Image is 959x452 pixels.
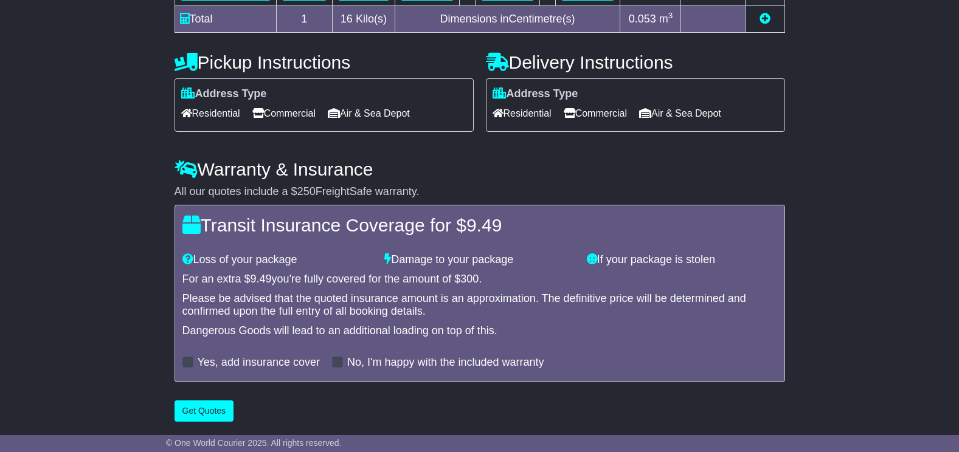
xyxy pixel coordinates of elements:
h4: Delivery Instructions [486,52,785,72]
span: 16 [341,13,353,25]
label: No, I'm happy with the included warranty [347,356,544,369]
label: Address Type [493,87,578,101]
span: Commercial [252,104,316,123]
span: © One World Courier 2025. All rights reserved. [166,438,342,448]
h4: Warranty & Insurance [175,159,785,179]
div: If your package is stolen [581,253,783,267]
span: 250 [297,185,316,197]
span: Commercial [564,104,627,123]
h4: Transit Insurance Coverage for $ [182,215,777,235]
div: Damage to your package [378,253,581,267]
div: Please be advised that the quoted insurance amount is an approximation. The definitive price will... [182,292,777,318]
td: Total [175,6,276,33]
label: Address Type [181,87,267,101]
span: 300 [460,273,479,285]
span: Air & Sea Depot [639,104,721,123]
span: 0.053 [629,13,656,25]
h4: Pickup Instructions [175,52,474,72]
a: Add new item [760,13,770,25]
div: For an extra $ you're fully covered for the amount of $ . [182,273,777,286]
button: Get Quotes [175,400,234,422]
span: 9.49 [466,215,502,235]
td: Kilo(s) [333,6,395,33]
label: Yes, add insurance cover [198,356,320,369]
div: Loss of your package [176,253,379,267]
sup: 3 [668,11,673,20]
span: Residential [493,104,552,123]
div: Dangerous Goods will lead to an additional loading on top of this. [182,324,777,338]
span: Air & Sea Depot [328,104,410,123]
span: Residential [181,104,240,123]
td: Dimensions in Centimetre(s) [395,6,620,33]
div: All our quotes include a $ FreightSafe warranty. [175,185,785,199]
td: 1 [276,6,333,33]
span: 9.49 [251,273,272,285]
span: m [659,13,673,25]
